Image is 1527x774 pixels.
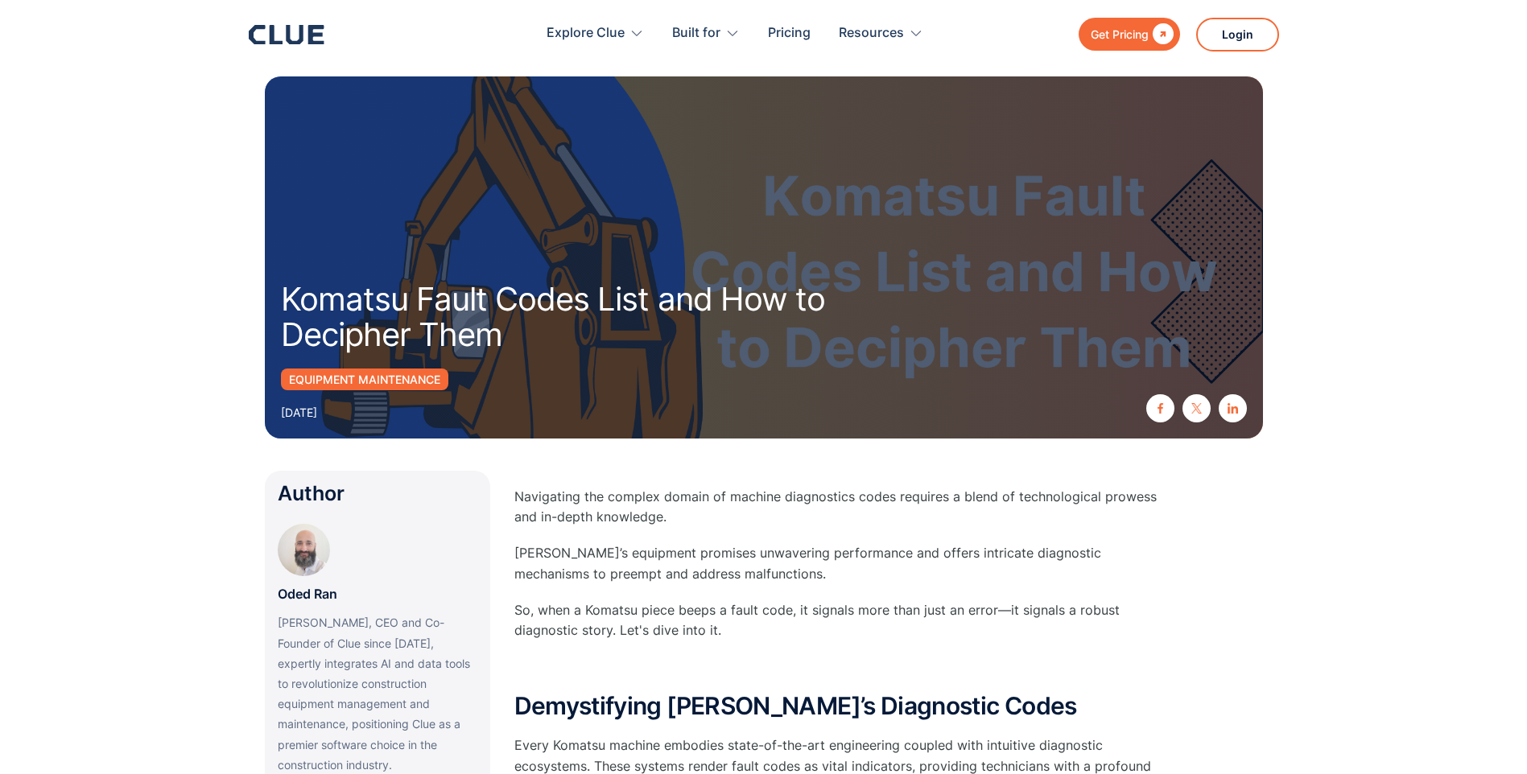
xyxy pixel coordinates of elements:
h1: Komatsu Fault Codes List and How to Decipher Them [281,282,957,352]
div: Resources [839,8,904,59]
div: Author [278,484,477,504]
a: Equipment Maintenance [281,368,448,390]
p: Oded Ran [278,584,337,604]
div:  [1149,24,1174,44]
div: Get Pricing [1091,24,1149,44]
div: [DATE] [281,402,317,422]
p: Navigating the complex domain of machine diagnostics codes requires a blend of technological prow... [514,487,1158,527]
p: So, when a Komatsu piece beeps a fault code, it signals more than just an error—it signals a robu... [514,600,1158,640]
div: Built for [672,8,740,59]
div: Explore Clue [547,8,644,59]
div: Explore Clue [547,8,625,59]
p: [PERSON_NAME]’s equipment promises unwavering performance and offers intricate diagnostic mechani... [514,543,1158,583]
img: twitter X icon [1191,403,1202,414]
img: Oded Ran [278,524,330,576]
img: linkedin icon [1228,403,1238,414]
a: Get Pricing [1079,18,1180,51]
div: Built for [672,8,720,59]
a: Pricing [768,8,811,59]
p: ‍ [514,657,1158,677]
div: Resources [839,8,923,59]
a: Login [1196,18,1279,51]
h2: Demystifying [PERSON_NAME]’s Diagnostic Codes [514,693,1158,719]
img: facebook icon [1155,403,1166,414]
